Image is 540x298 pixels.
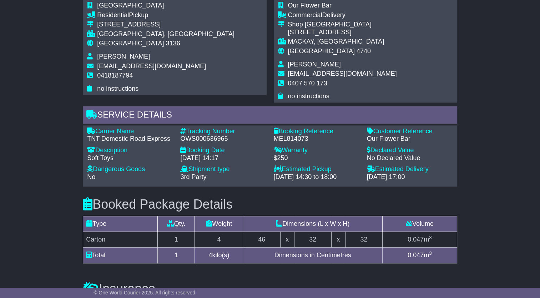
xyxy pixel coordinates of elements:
[180,128,266,135] div: Tracking Number
[87,146,173,154] div: Description
[273,173,359,181] div: [DATE] 14:30 to 18:00
[157,247,195,263] td: 1
[180,135,266,143] div: OWS000636965
[357,48,371,55] span: 4740
[180,146,266,154] div: Booking Date
[288,48,355,55] span: [GEOGRAPHIC_DATA]
[97,11,234,19] div: Pickup
[383,216,457,232] td: Volume
[97,63,206,70] span: [EMAIL_ADDRESS][DOMAIN_NAME]
[97,2,164,9] span: [GEOGRAPHIC_DATA]
[243,247,383,263] td: Dimensions in Centimetres
[288,11,397,19] div: Delivery
[367,128,453,135] div: Customer Reference
[97,85,138,92] span: no instructions
[273,135,359,143] div: MEL814073
[87,165,173,173] div: Dangerous Goods
[97,40,164,47] span: [GEOGRAPHIC_DATA]
[294,232,331,247] td: 32
[243,232,280,247] td: 46
[367,173,453,181] div: [DATE] 17:00
[87,135,173,143] div: TNT Domestic Road Express
[280,232,294,247] td: x
[94,290,197,295] span: © One World Courier 2025. All rights reserved.
[83,197,457,212] h3: Booked Package Details
[97,21,234,29] div: [STREET_ADDRESS]
[195,247,243,263] td: kilo(s)
[429,235,432,240] sup: 3
[288,80,327,87] span: 0407 570 173
[273,154,359,162] div: $250
[157,232,195,247] td: 1
[383,247,457,263] td: m
[288,70,397,77] span: [EMAIL_ADDRESS][DOMAIN_NAME]
[273,128,359,135] div: Booking Reference
[180,154,266,162] div: [DATE] 14:17
[408,252,424,259] span: 0.047
[273,146,359,154] div: Warranty
[243,216,383,232] td: Dimensions (L x W x H)
[288,21,397,29] div: Shop [GEOGRAPHIC_DATA]
[166,40,180,47] span: 3136
[83,282,457,296] h3: Insurance
[273,165,359,173] div: Estimated Pickup
[288,11,322,19] span: Commercial
[87,154,173,162] div: Soft Toys
[408,236,424,243] span: 0.047
[83,247,158,263] td: Total
[383,232,457,247] td: m
[331,232,345,247] td: x
[83,106,457,125] div: Service Details
[83,216,158,232] td: Type
[195,232,243,247] td: 4
[288,2,332,9] span: Our Flower Bar
[367,146,453,154] div: Declared Value
[87,128,173,135] div: Carrier Name
[97,72,133,79] span: 0418187794
[288,38,397,46] div: MACKAY, [GEOGRAPHIC_DATA]
[83,232,158,247] td: Carton
[367,154,453,162] div: No Declared Value
[367,135,453,143] div: Our Flower Bar
[195,216,243,232] td: Weight
[367,165,453,173] div: Estimated Delivery
[97,53,150,60] span: [PERSON_NAME]
[208,252,212,259] span: 4
[345,232,382,247] td: 32
[180,165,266,173] div: Shipment type
[429,250,432,256] sup: 3
[288,29,397,36] div: [STREET_ADDRESS]
[97,11,129,19] span: Residential
[87,173,95,180] span: No
[97,30,234,38] div: [GEOGRAPHIC_DATA], [GEOGRAPHIC_DATA]
[288,61,341,68] span: [PERSON_NAME]
[180,173,206,180] span: 3rd Party
[157,216,195,232] td: Qty.
[288,93,329,100] span: no instructions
